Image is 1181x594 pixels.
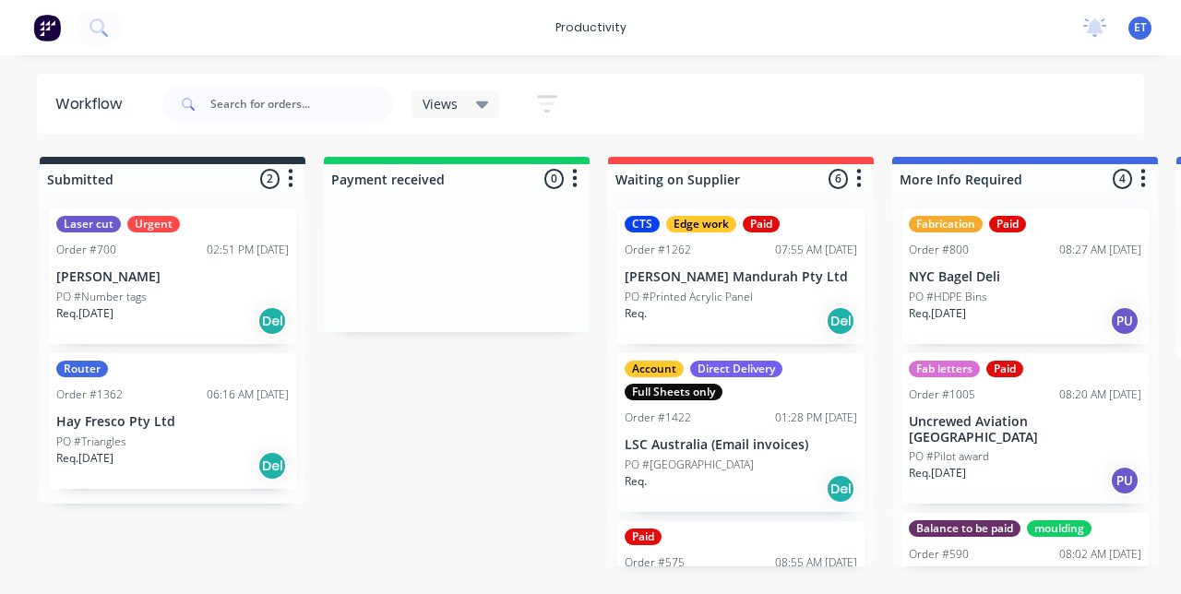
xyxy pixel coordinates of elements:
[423,94,458,113] span: Views
[909,414,1141,445] p: Uncrewed Aviation [GEOGRAPHIC_DATA]
[210,86,393,123] input: Search for orders...
[625,529,662,545] div: Paid
[775,554,857,571] div: 08:55 AM [DATE]
[826,474,855,504] div: Del
[127,216,180,232] div: Urgent
[909,289,987,305] p: PO #HDPE Bins
[625,410,691,426] div: Order #1422
[56,386,123,403] div: Order #1362
[909,269,1141,285] p: NYC Bagel Deli
[617,208,865,344] div: CTSEdge workPaidOrder #126207:55 AM [DATE][PERSON_NAME] Mandurah Pty LtdPO #Printed Acrylic Panel...
[56,361,108,377] div: Router
[56,289,147,305] p: PO #Number tags
[909,242,969,258] div: Order #800
[909,361,980,377] div: Fab letters
[625,242,691,258] div: Order #1262
[55,93,131,115] div: Workflow
[909,448,989,465] p: PO #Pilot award
[56,242,116,258] div: Order #700
[909,216,983,232] div: Fabrication
[625,384,722,400] div: Full Sheets only
[986,361,1023,377] div: Paid
[56,450,113,467] p: Req. [DATE]
[33,14,61,42] img: Factory
[56,414,289,430] p: Hay Fresco Pty Ltd
[56,269,289,285] p: [PERSON_NAME]
[625,473,647,490] p: Req.
[989,216,1026,232] div: Paid
[909,305,966,322] p: Req. [DATE]
[826,306,855,336] div: Del
[909,520,1020,537] div: Balance to be paid
[625,305,647,322] p: Req.
[775,242,857,258] div: 07:55 AM [DATE]
[1059,546,1141,563] div: 08:02 AM [DATE]
[690,361,782,377] div: Direct Delivery
[909,465,966,481] p: Req. [DATE]
[909,546,969,563] div: Order #590
[546,14,636,42] div: productivity
[1059,242,1141,258] div: 08:27 AM [DATE]
[617,353,865,512] div: AccountDirect DeliveryFull Sheets onlyOrder #142201:28 PM [DATE]LSC Australia (Email invoices)PO ...
[909,386,975,403] div: Order #1005
[56,216,121,232] div: Laser cut
[257,306,287,336] div: Del
[666,216,736,232] div: Edge work
[901,353,1149,505] div: Fab lettersPaidOrder #100508:20 AM [DATE]Uncrewed Aviation [GEOGRAPHIC_DATA]PO #Pilot awardReq.[D...
[1110,466,1139,495] div: PU
[775,410,857,426] div: 01:28 PM [DATE]
[743,216,780,232] div: Paid
[1027,520,1092,537] div: moulding
[901,208,1149,344] div: FabricationPaidOrder #80008:27 AM [DATE]NYC Bagel DeliPO #HDPE BinsReq.[DATE]PU
[56,434,126,450] p: PO #Triangles
[49,208,296,344] div: Laser cutUrgentOrder #70002:51 PM [DATE][PERSON_NAME]PO #Number tagsReq.[DATE]Del
[56,305,113,322] p: Req. [DATE]
[207,386,289,403] div: 06:16 AM [DATE]
[1134,19,1147,36] span: ET
[49,353,296,489] div: RouterOrder #136206:16 AM [DATE]Hay Fresco Pty LtdPO #TrianglesReq.[DATE]Del
[625,554,685,571] div: Order #575
[1059,386,1141,403] div: 08:20 AM [DATE]
[625,269,857,285] p: [PERSON_NAME] Mandurah Pty Ltd
[625,361,684,377] div: Account
[625,289,753,305] p: PO #Printed Acrylic Panel
[207,242,289,258] div: 02:51 PM [DATE]
[1110,306,1139,336] div: PU
[625,216,660,232] div: CTS
[625,457,754,473] p: PO #[GEOGRAPHIC_DATA]
[257,451,287,481] div: Del
[625,437,857,453] p: LSC Australia (Email invoices)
